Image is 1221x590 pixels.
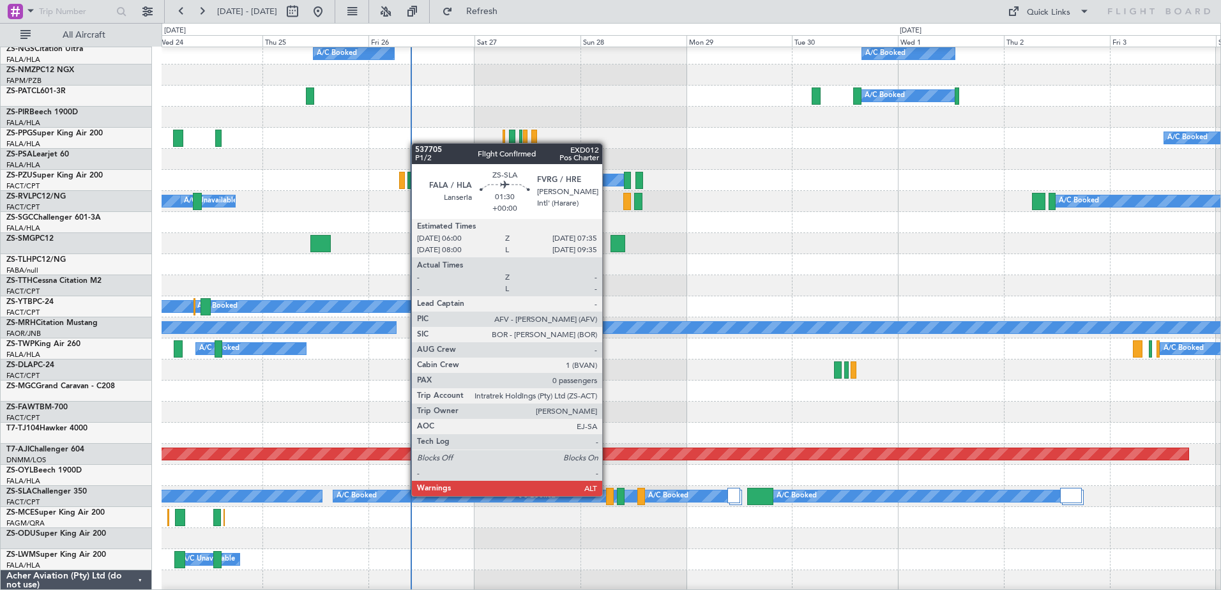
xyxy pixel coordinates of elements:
[6,530,36,538] span: ZS-ODU
[6,45,83,53] a: ZS-NGSCitation Ultra
[436,1,513,22] button: Refresh
[6,202,40,212] a: FACT/CPT
[6,308,40,317] a: FACT/CPT
[6,277,102,285] a: ZS-TTHCessna Citation M2
[199,339,239,358] div: A/C Booked
[6,350,40,359] a: FALA/HLA
[6,55,40,64] a: FALA/HLA
[6,329,41,338] a: FAOR/JNB
[6,109,78,116] a: ZS-PIRBeech 1900D
[164,26,186,36] div: [DATE]
[6,151,33,158] span: ZS-PSA
[262,35,368,47] div: Thu 25
[368,35,474,47] div: Fri 26
[900,26,921,36] div: [DATE]
[156,35,262,47] div: Wed 24
[515,487,556,506] div: A/C Booked
[455,7,509,16] span: Refresh
[6,319,98,327] a: ZS-MRHCitation Mustang
[6,45,34,53] span: ZS-NGS
[6,467,33,474] span: ZS-OYL
[6,518,45,528] a: FAGM/QRA
[6,139,40,149] a: FALA/HLA
[6,172,33,179] span: ZS-PZU
[580,35,686,47] div: Sun 28
[777,487,817,506] div: A/C Booked
[197,297,238,316] div: A/C Booked
[6,340,34,348] span: ZS-TWP
[6,193,32,200] span: ZS-RVL
[6,561,40,570] a: FALA/HLA
[6,66,36,74] span: ZS-NMZ
[792,35,898,47] div: Tue 30
[6,371,40,381] a: FACT/CPT
[865,44,906,63] div: A/C Booked
[6,130,103,137] a: ZS-PPGSuper King Air 200
[6,455,46,465] a: DNMM/LOS
[648,487,688,506] div: A/C Booked
[6,361,33,369] span: ZS-DLA
[6,319,36,327] span: ZS-MRH
[1059,192,1099,211] div: A/C Booked
[6,109,29,116] span: ZS-PIR
[6,235,35,243] span: ZS-SMG
[1004,35,1110,47] div: Thu 2
[6,551,36,559] span: ZS-LWM
[6,488,87,495] a: ZS-SLAChallenger 350
[182,550,235,569] div: A/C Unavailable
[6,413,40,423] a: FACT/CPT
[6,476,40,486] a: FALA/HLA
[6,66,74,74] a: ZS-NMZPC12 NGX
[418,170,459,190] div: A/C Booked
[6,404,35,411] span: ZS-FAW
[1027,6,1070,19] div: Quick Links
[1110,35,1216,47] div: Fri 3
[217,6,277,17] span: [DATE] - [DATE]
[6,446,84,453] a: T7-AJIChallenger 604
[6,160,40,170] a: FALA/HLA
[317,44,357,63] div: A/C Booked
[6,382,115,390] a: ZS-MGCGrand Caravan - C208
[6,266,38,275] a: FABA/null
[6,76,42,86] a: FAPM/PZB
[6,404,68,411] a: ZS-FAWTBM-700
[6,530,106,538] a: ZS-ODUSuper King Air 200
[6,214,33,222] span: ZS-SGC
[6,488,32,495] span: ZS-SLA
[6,193,66,200] a: ZS-RVLPC12/NG
[6,256,32,264] span: ZS-TLH
[6,287,40,296] a: FACT/CPT
[6,497,40,507] a: FACT/CPT
[1167,128,1208,147] div: A/C Booked
[6,425,87,432] a: T7-TJ104Hawker 4000
[6,509,34,517] span: ZS-MCE
[686,35,793,47] div: Mon 29
[6,361,54,369] a: ZS-DLAPC-24
[6,223,40,233] a: FALA/HLA
[33,31,135,40] span: All Aircraft
[527,318,568,337] div: A/C Booked
[6,340,80,348] a: ZS-TWPKing Air 260
[6,298,33,306] span: ZS-YTB
[337,487,377,506] div: A/C Booked
[6,118,40,128] a: FALA/HLA
[6,382,36,390] span: ZS-MGC
[39,2,112,21] input: Trip Number
[6,172,103,179] a: ZS-PZUSuper King Air 200
[6,425,40,432] span: T7-TJ104
[6,130,33,137] span: ZS-PPG
[6,181,40,191] a: FACT/CPT
[184,192,237,211] div: A/C Unavailable
[6,235,54,243] a: ZS-SMGPC12
[6,151,69,158] a: ZS-PSALearjet 60
[14,25,139,45] button: All Aircraft
[865,86,905,105] div: A/C Booked
[6,277,33,285] span: ZS-TTH
[474,35,580,47] div: Sat 27
[6,467,82,474] a: ZS-OYLBeech 1900D
[6,87,31,95] span: ZS-PAT
[1001,1,1096,22] button: Quick Links
[6,256,66,264] a: ZS-TLHPC12/NG
[1164,339,1204,358] div: A/C Booked
[898,35,1004,47] div: Wed 1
